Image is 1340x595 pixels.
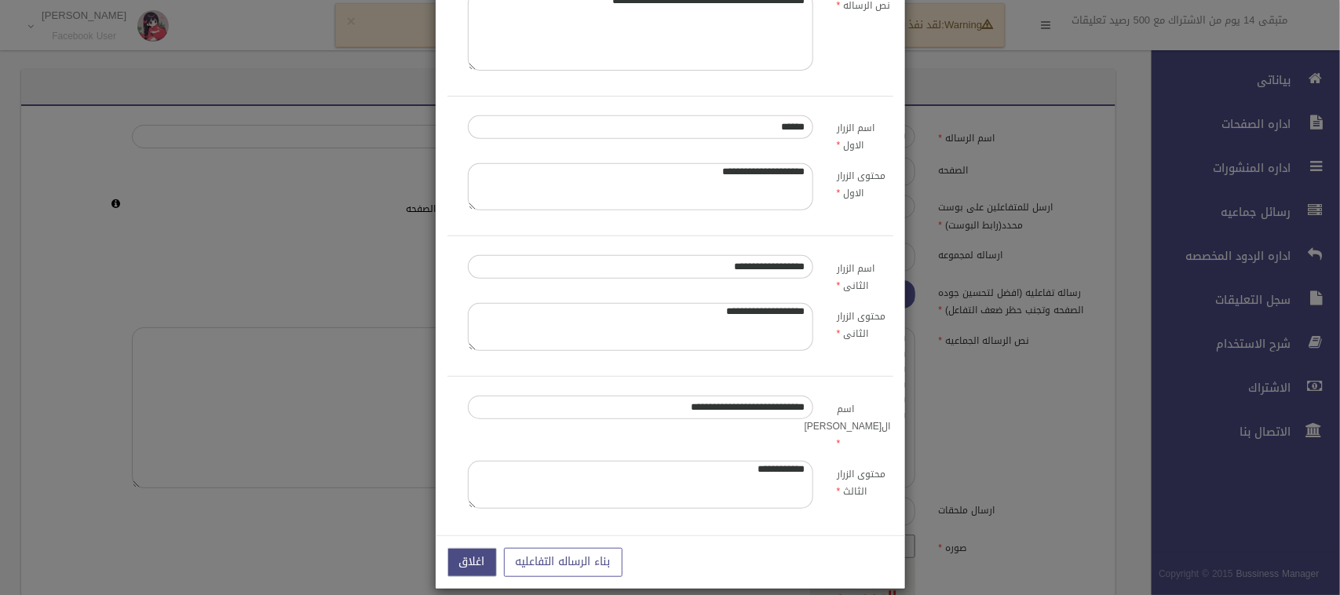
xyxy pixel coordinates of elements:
[504,548,623,577] button: بناء الرساله التفاعليه
[825,163,903,203] label: محتوى الزرار الاول
[825,115,903,155] label: اسم الزرار الاول
[825,303,903,342] label: محتوى الزرار الثانى
[825,255,903,294] label: اسم الزرار الثانى
[447,548,497,577] button: اغلاق
[825,461,903,500] label: محتوى الزرار الثالث
[825,396,903,452] label: اسم ال[PERSON_NAME]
